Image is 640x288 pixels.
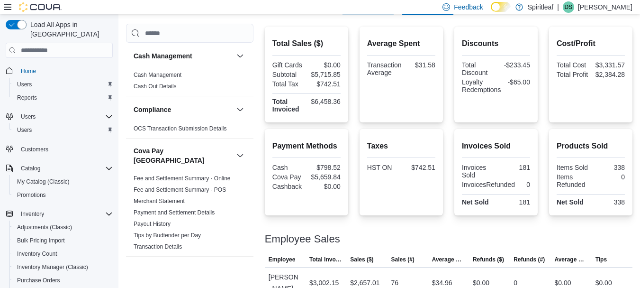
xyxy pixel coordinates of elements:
[134,209,215,216] a: Payment and Settlement Details
[134,125,227,132] a: OCS Transaction Submission Details
[498,61,530,69] div: -$233.45
[19,2,62,12] img: Cova
[13,261,113,273] span: Inventory Manager (Classic)
[134,186,226,193] a: Fee and Settlement Summary - POS
[126,173,253,256] div: Cova Pay [GEOGRAPHIC_DATA]
[405,61,435,69] div: $31.58
[367,38,435,49] h2: Average Spent
[272,80,305,88] div: Total Tax
[272,173,305,181] div: Cova Pay
[593,71,625,78] div: $2,384.28
[13,189,50,201] a: Promotions
[13,124,36,136] a: Users
[17,111,113,122] span: Users
[234,50,246,62] button: Cash Management
[557,164,589,171] div: Items Sold
[17,208,113,220] span: Inventory
[309,256,343,263] span: Total Invoiced
[565,1,573,13] span: DS
[269,256,296,263] span: Employee
[367,61,402,76] div: Transaction Average
[13,189,113,201] span: Promotions
[593,198,625,206] div: 338
[272,38,341,49] h2: Total Sales ($)
[13,248,61,260] a: Inventory Count
[557,173,589,188] div: Items Refunded
[17,277,60,284] span: Purchase Orders
[134,105,233,114] button: Compliance
[13,79,113,90] span: Users
[17,263,88,271] span: Inventory Manager (Classic)
[9,260,117,274] button: Inventory Manager (Classic)
[462,38,530,49] h2: Discounts
[13,124,113,136] span: Users
[528,1,553,13] p: Spiritleaf
[17,163,113,174] span: Catalog
[13,92,113,103] span: Reports
[554,256,587,263] span: Average Refund
[21,210,44,218] span: Inventory
[134,243,182,250] a: Transaction Details
[473,256,504,263] span: Refunds ($)
[134,221,171,227] a: Payout History
[367,164,399,171] div: HST ON
[2,64,117,77] button: Home
[308,183,341,190] div: $0.00
[2,207,117,221] button: Inventory
[21,113,36,121] span: Users
[134,232,201,239] span: Tips by Budtender per Day
[272,140,341,152] h2: Payment Methods
[593,164,625,171] div: 338
[9,274,117,287] button: Purchase Orders
[17,65,40,77] a: Home
[272,61,305,69] div: Gift Cards
[578,1,632,13] p: [PERSON_NAME]
[432,256,465,263] span: Average Sale
[557,1,559,13] p: |
[13,248,113,260] span: Inventory Count
[308,71,341,78] div: $5,715.85
[134,175,231,182] a: Fee and Settlement Summary - Online
[391,256,414,263] span: Sales (#)
[13,275,64,286] a: Purchase Orders
[514,256,545,263] span: Refunds (#)
[126,69,253,96] div: Cash Management
[134,198,185,204] a: Merchant Statement
[9,221,117,234] button: Adjustments (Classic)
[2,110,117,123] button: Users
[265,233,340,245] h3: Employee Sales
[134,146,233,165] button: Cova Pay [GEOGRAPHIC_DATA]
[595,256,607,263] span: Tips
[272,71,305,78] div: Subtotal
[17,143,113,155] span: Customers
[272,98,299,113] strong: Total Invoiced
[9,123,117,137] button: Users
[593,61,625,69] div: $3,331.57
[13,222,76,233] a: Adjustments (Classic)
[9,188,117,202] button: Promotions
[272,164,305,171] div: Cash
[134,51,192,61] h3: Cash Management
[134,51,233,61] button: Cash Management
[134,105,171,114] h3: Compliance
[126,123,253,138] div: Compliance
[134,72,181,78] a: Cash Management
[134,83,177,90] span: Cash Out Details
[2,162,117,175] button: Catalog
[557,198,584,206] strong: Net Sold
[13,176,113,187] span: My Catalog (Classic)
[17,237,65,244] span: Bulk Pricing Import
[308,98,341,105] div: $6,458.36
[21,67,36,75] span: Home
[272,183,305,190] div: Cashback
[17,94,37,102] span: Reports
[462,78,501,93] div: Loyalty Redemptions
[13,79,36,90] a: Users
[17,223,72,231] span: Adjustments (Classic)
